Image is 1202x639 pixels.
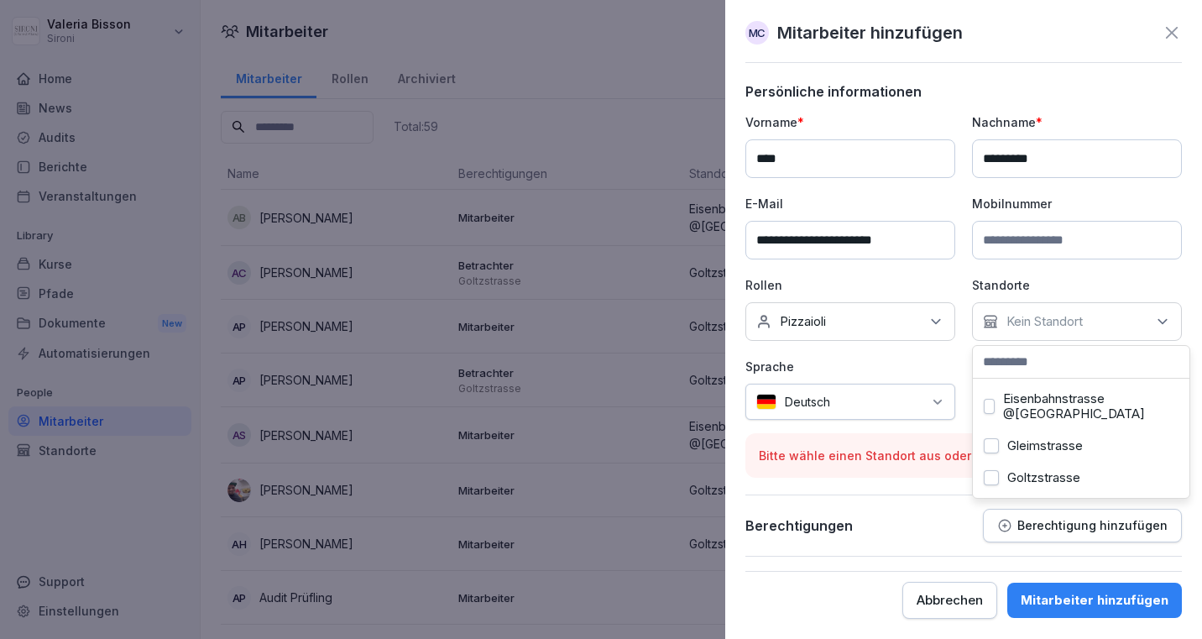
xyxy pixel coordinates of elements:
img: de.svg [756,394,776,410]
label: Goltzstrasse [1007,470,1080,485]
p: E-Mail [745,195,955,212]
p: Vorname [745,113,955,131]
p: Bitte wähle einen Standort aus oder füge eine Berechtigung hinzu. [759,447,1168,464]
button: Mitarbeiter hinzufügen [1007,583,1182,618]
p: Mitarbeiter hinzufügen [777,20,963,45]
label: Gleimstrasse [1007,438,1083,453]
p: Rollen [745,276,955,294]
p: Kein Standort [1006,313,1083,330]
button: Abbrechen [902,582,997,619]
label: Eisenbahnstrasse @[GEOGRAPHIC_DATA] [1003,391,1178,422]
p: Berechtigung hinzufügen [1017,519,1168,532]
p: Sprache [745,358,955,375]
div: Abbrechen [917,591,983,610]
p: Mobilnummer [972,195,1182,212]
p: Standorte [972,276,1182,294]
p: Persönliche informationen [745,83,1182,100]
div: MC [745,21,769,45]
div: Deutsch [745,384,955,420]
div: Mitarbeiter hinzufügen [1021,591,1168,610]
button: Berechtigung hinzufügen [983,509,1182,542]
p: Pizzaioli [780,313,826,330]
p: Berechtigungen [745,517,853,534]
p: Nachname [972,113,1182,131]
